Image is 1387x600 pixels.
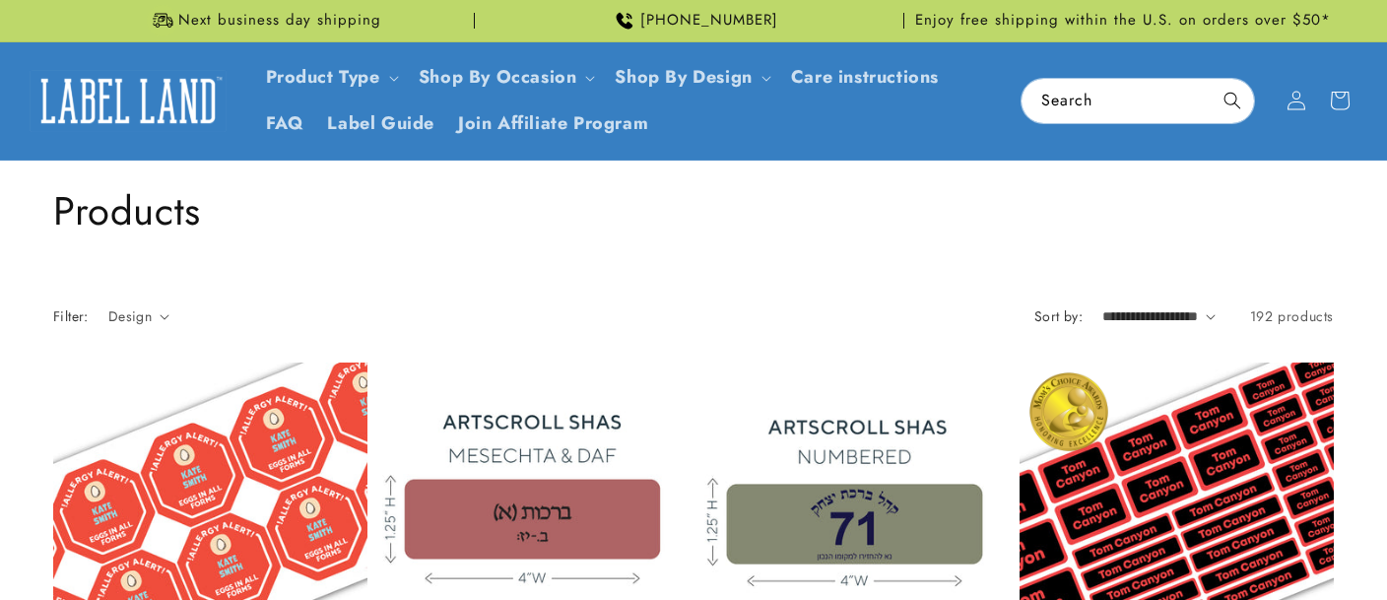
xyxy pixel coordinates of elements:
[266,112,304,135] span: FAQ
[315,100,446,147] a: Label Guide
[53,185,1334,236] h1: Products
[640,11,778,31] span: [PHONE_NUMBER]
[1034,306,1083,326] label: Sort by:
[53,306,89,327] h2: Filter:
[615,64,752,90] a: Shop By Design
[178,11,381,31] span: Next business day shipping
[407,54,604,100] summary: Shop By Occasion
[603,54,778,100] summary: Shop By Design
[254,100,316,147] a: FAQ
[446,100,660,147] a: Join Affiliate Program
[915,11,1331,31] span: Enjoy free shipping within the U.S. on orders over $50*
[23,63,234,139] a: Label Land
[779,54,951,100] a: Care instructions
[1211,79,1254,122] button: Search
[419,66,577,89] span: Shop By Occasion
[1250,306,1334,326] span: 192 products
[30,70,227,131] img: Label Land
[458,112,648,135] span: Join Affiliate Program
[254,54,407,100] summary: Product Type
[108,306,152,326] span: Design
[791,66,939,89] span: Care instructions
[266,64,380,90] a: Product Type
[108,306,169,327] summary: Design (0 selected)
[327,112,434,135] span: Label Guide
